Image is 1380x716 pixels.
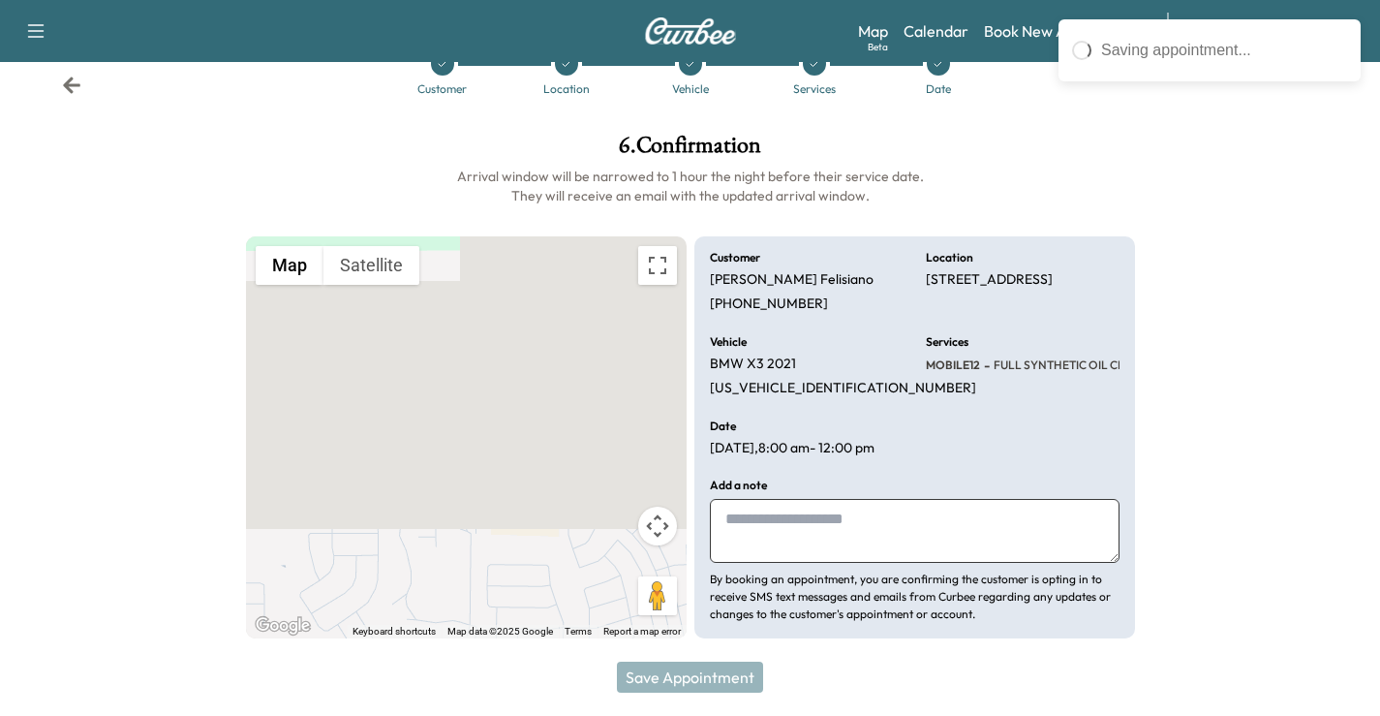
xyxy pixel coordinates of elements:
[246,167,1135,205] h6: Arrival window will be narrowed to 1 hour the night before their service date. They will receive ...
[984,19,1148,43] a: Book New Appointment
[353,625,436,638] button: Keyboard shortcuts
[710,271,874,289] p: [PERSON_NAME] Felisiano
[710,571,1119,623] p: By booking an appointment, you are confirming the customer is opting in to receive SMS text messa...
[710,440,874,457] p: [DATE] , 8:00 am - 12:00 pm
[793,83,836,95] div: Services
[926,271,1053,289] p: [STREET_ADDRESS]
[644,17,737,45] img: Curbee Logo
[565,626,592,637] a: Terms (opens in new tab)
[926,336,968,348] h6: Services
[323,246,419,285] button: Show satellite imagery
[638,507,677,545] button: Map camera controls
[926,252,973,264] h6: Location
[904,19,968,43] a: Calendar
[256,246,323,285] button: Show street map
[246,134,1135,167] h1: 6 . Confirmation
[710,380,976,397] p: [US_VEHICLE_IDENTIFICATION_NUMBER]
[710,480,767,491] h6: Add a note
[638,576,677,615] button: Drag Pegman onto the map to open Street View
[251,613,315,638] img: Google
[990,358,1158,373] span: FULL SYNTHETIC OIL CHANGE
[543,83,590,95] div: Location
[251,613,315,638] a: Open this area in Google Maps (opens a new window)
[710,296,828,313] p: [PHONE_NUMBER]
[858,19,888,43] a: MapBeta
[1101,39,1347,62] div: Saving appointment...
[710,356,796,373] p: BMW X3 2021
[710,336,747,348] h6: Vehicle
[417,83,467,95] div: Customer
[926,358,980,373] span: MOBILE12
[638,246,677,285] button: Toggle fullscreen view
[62,76,81,95] div: Back
[710,252,760,264] h6: Customer
[710,420,736,432] h6: Date
[447,626,553,637] span: Map data ©2025 Google
[926,83,951,95] div: Date
[603,626,681,637] a: Report a map error
[980,356,990,375] span: -
[672,83,709,95] div: Vehicle
[868,40,888,54] div: Beta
